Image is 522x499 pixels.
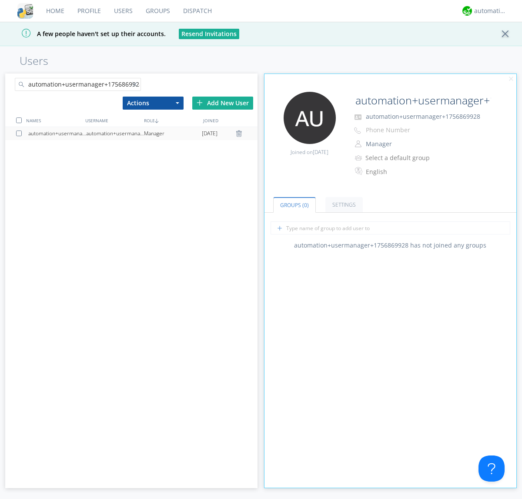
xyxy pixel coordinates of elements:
[271,221,510,234] input: Type name of group to add user to
[354,127,361,134] img: phone-outline.svg
[7,30,166,38] span: A few people haven't set up their accounts.
[462,6,472,16] img: d2d01cd9b4174d08988066c6d424eccd
[366,167,438,176] div: English
[366,112,480,121] span: automation+usermanager+1756869928
[264,241,517,250] div: automation+usermanager+1756869928 has not joined any groups
[478,455,505,482] iframe: Toggle Customer Support
[273,197,316,213] a: Groups (0)
[144,127,202,140] div: Manager
[202,127,217,140] span: [DATE]
[508,76,514,82] img: cancel.svg
[15,78,141,91] input: Search users
[355,141,361,147] img: person-outline.svg
[325,197,363,212] a: Settings
[474,7,507,15] div: automation+atlas
[363,138,450,150] button: Manager
[28,127,86,140] div: automation+usermanager+1756869928
[291,148,328,156] span: Joined on
[83,114,142,127] div: USERNAME
[17,3,33,19] img: cddb5a64eb264b2086981ab96f4c1ba7
[5,127,258,140] a: automation+usermanager+1756869928automation+usermanager+1756869928Manager[DATE]
[355,152,363,164] img: icon-alert-users-thin-outline.svg
[355,166,364,176] img: In groups with Translation enabled, this user's messages will be automatically translated to and ...
[284,92,336,144] img: 373638.png
[123,97,184,110] button: Actions
[142,114,201,127] div: ROLE
[197,100,203,106] img: plus.svg
[352,92,492,109] input: Name
[365,154,438,162] div: Select a default group
[201,114,260,127] div: JOINED
[86,127,144,140] div: automation+usermanager+1756869928
[24,114,83,127] div: NAMES
[179,29,239,39] button: Resend Invitations
[192,97,253,110] div: Add New User
[313,148,328,156] span: [DATE]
